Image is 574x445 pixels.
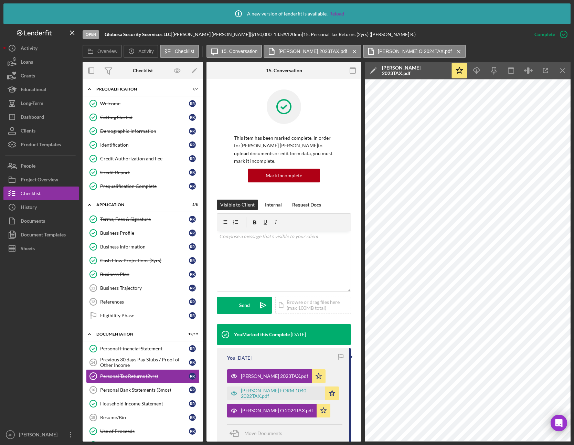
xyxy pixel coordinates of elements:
[262,200,285,210] button: Internal
[3,428,79,442] button: JD[PERSON_NAME]
[83,45,122,58] button: Overview
[251,31,272,37] span: $150,000
[239,297,250,314] div: Send
[21,55,33,71] div: Loans
[21,159,35,174] div: People
[86,397,200,411] a: Household Income StatementRR
[91,286,95,290] tspan: 11
[3,55,79,69] a: Loans
[86,254,200,267] a: Cash Flow Projections (3yrs)RR
[21,173,58,188] div: Project Overview
[100,415,189,420] div: Resume/Bio
[244,430,282,436] span: Move Documents
[21,124,35,139] div: Clients
[189,257,196,264] div: R R
[100,142,189,148] div: Identification
[185,332,198,336] div: 12 / 19
[189,243,196,250] div: R R
[3,214,79,228] button: Documents
[100,299,189,305] div: References
[86,356,200,369] a: 14Previous 30 days Pay Stubs / Proof of Other IncomeRR
[21,214,45,230] div: Documents
[302,32,416,37] div: | 15. Personal Tax Returns (2yrs) ([PERSON_NAME] R.)
[21,110,44,126] div: Dashboard
[100,373,189,379] div: Personal Tax Returns (2yrs)
[86,124,200,138] a: Demographic InformationRR
[363,45,466,58] button: [PERSON_NAME] O 2024TAX.pdf
[96,203,181,207] div: Application
[189,373,196,380] div: R R
[3,83,79,96] a: Educational
[3,173,79,187] button: Project Overview
[91,300,95,304] tspan: 12
[86,166,200,179] a: Credit ReportRR
[227,369,326,383] button: [PERSON_NAME] 2023TAX.pdf
[287,32,302,37] div: 120 mo
[96,87,181,91] div: Prequalification
[100,428,189,434] div: Use of Proceeds
[3,41,79,55] button: Activity
[3,69,79,83] button: Grants
[189,216,196,223] div: R R
[105,32,172,37] div: |
[100,244,189,250] div: Business Information
[172,32,251,37] div: [PERSON_NAME] [PERSON_NAME] |
[96,332,181,336] div: Documentation
[206,45,262,58] button: 15. Conversation
[3,200,79,214] a: History
[3,159,79,173] a: People
[100,128,189,134] div: Demographic Information
[227,404,330,417] button: [PERSON_NAME] O 2024TAX.pdf
[100,387,189,393] div: Personal Bank Statements (3mos)
[189,345,196,352] div: R R
[292,200,321,210] div: Request Docs
[241,388,322,399] div: [PERSON_NAME] FORM 1040 2022TAX.pdf
[100,101,189,106] div: Welcome
[21,138,61,153] div: Product Templates
[189,298,196,305] div: R R
[86,138,200,152] a: IdentificationRR
[3,96,79,110] a: Long-Term
[227,425,289,442] button: Move Documents
[265,200,282,210] div: Internal
[8,433,12,437] text: JD
[86,281,200,295] a: 11Business TrajectoryRR
[236,355,252,361] time: 2025-06-17 20:24
[220,200,255,210] div: Visible to Client
[21,200,37,216] div: History
[189,414,196,421] div: R R
[100,258,189,263] div: Cash Flow Projections (3yrs)
[138,49,153,54] label: Activity
[189,128,196,135] div: R R
[189,359,196,366] div: R R
[189,114,196,121] div: R R
[100,401,189,406] div: Household Income Statement
[3,138,79,151] button: Product Templates
[3,187,79,200] button: Checklist
[86,212,200,226] a: Terms, Fees & SignatureRR
[534,28,555,41] div: Complete
[189,428,196,435] div: R R
[3,110,79,124] a: Dashboard
[17,428,62,443] div: [PERSON_NAME]
[266,68,302,73] div: 15. Conversation
[100,346,189,351] div: Personal Financial Statement
[124,45,158,58] button: Activity
[86,411,200,424] a: 18Resume/BioRR
[234,332,290,337] div: You Marked this Complete
[21,228,66,243] div: Document Templates
[100,272,189,277] div: Business Plan
[3,124,79,138] a: Clients
[86,267,200,281] a: Business PlanRR
[241,373,308,379] div: [PERSON_NAME] 2023TAX.pdf
[185,203,198,207] div: 5 / 8
[329,11,344,17] a: Reload
[86,226,200,240] a: Business ProfileRR
[160,45,199,58] button: Checklist
[289,200,325,210] button: Request Docs
[189,183,196,190] div: R R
